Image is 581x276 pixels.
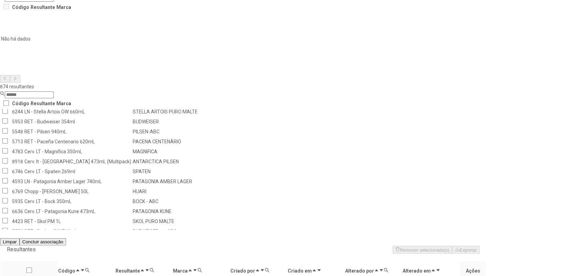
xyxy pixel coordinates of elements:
[12,177,23,186] td: 4593
[56,2,72,12] th: Marca
[393,246,452,253] button: Remover selecionado(s)
[24,177,132,186] td: LN - Patagonia Amber Lager 740mL
[24,217,132,226] td: RET - Skol PM 1L
[132,107,198,116] td: STELLA ARTOIS PURO MALTE
[12,2,30,12] th: Código
[12,217,23,226] td: 4423
[24,147,132,156] td: Cerv. LT - Magnifica 350mL
[460,247,477,253] span: Exportar
[30,2,55,12] th: Resultante
[12,107,23,116] td: 6244
[132,167,198,176] td: SPATEN
[56,99,72,108] th: Marca
[132,127,198,136] td: PILSEN-ABC
[12,137,23,146] td: 5713
[12,197,23,206] td: 5935
[288,268,312,274] span: Criado em
[22,239,63,244] span: Concluir associação
[132,217,198,226] td: SKOL PURO MALTE
[132,207,198,216] td: PATAGONIA KUNE
[12,99,30,108] th: Código
[24,127,132,136] td: RET - Pilsen 940mL
[24,227,132,236] td: RET - Bud 66 OW 710mL
[24,137,132,146] td: RET - Paceña Centenario 620mL
[24,107,132,116] td: LN - Stella Artois OW 660mL
[12,147,23,156] td: 4783
[400,247,449,253] span: Remover selecionado(s)
[132,137,198,146] td: PACENA CENTENÁRIO
[230,268,255,274] span: Criado por
[3,239,17,244] span: Limpar
[132,177,198,186] td: PATAGONIA AMBER LAGER
[1,35,222,43] p: Não há dados
[132,227,198,236] td: BUDWEISER 66-ABC
[7,246,36,253] span: Resultantes
[403,268,431,274] span: Alterado em
[173,268,188,274] span: Marca
[12,187,23,196] td: 6769
[132,147,198,156] td: MAGNIFICA
[12,127,23,136] td: 5548
[20,238,66,245] button: Concluir associação
[24,187,132,196] td: Chopp - [PERSON_NAME] 50L
[24,117,132,126] td: RET - Budweiser 354ml
[116,268,140,274] span: Resultante
[24,167,132,176] td: Cerv. LT - Spaten 269ml
[132,117,198,126] td: BUDWEISER
[12,207,23,216] td: 6636
[12,117,23,126] td: 5953
[132,197,198,206] td: BOCK - ABC
[132,187,198,196] td: HUARI
[58,268,75,274] span: Código
[30,99,55,108] th: Resultante
[12,167,23,176] td: 6746
[24,207,132,216] td: Cerv. LT - Patagonia Kune 473mL
[345,268,374,274] span: Alterado por
[132,157,198,166] td: ANTARCTICA PILSEN
[24,197,132,206] td: Cerv. LT - Bock 350mL
[24,157,132,166] td: Cerv. lt - [GEOGRAPHIC_DATA] 473mL (Multipack)
[452,246,480,253] button: Exportar
[12,157,23,166] td: 8918
[12,227,23,236] td: 5553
